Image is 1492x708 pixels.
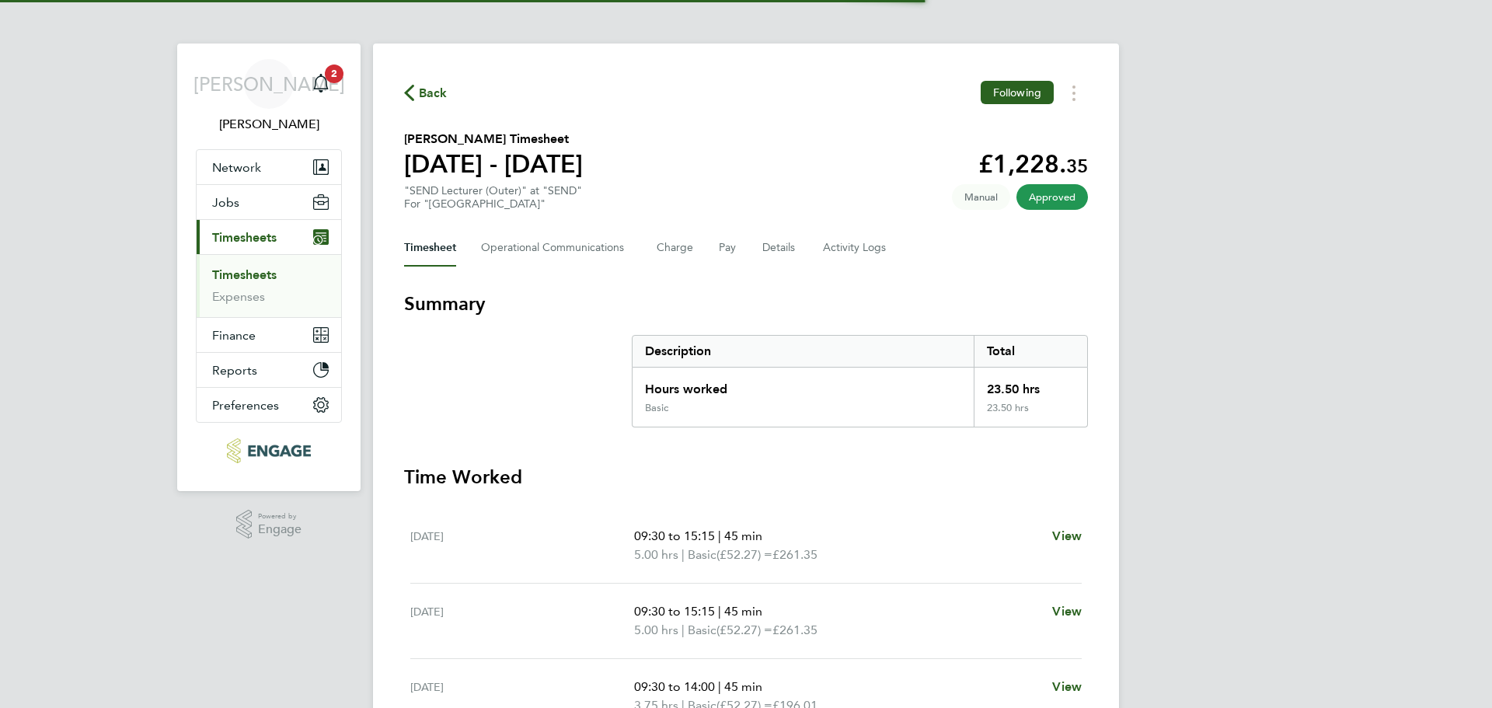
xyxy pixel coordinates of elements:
[772,623,817,637] span: £261.35
[481,229,632,267] button: Operational Communications
[724,604,762,619] span: 45 min
[762,229,798,267] button: Details
[645,402,668,414] div: Basic
[419,84,448,103] span: Back
[197,220,341,254] button: Timesheets
[974,336,1087,367] div: Total
[193,74,345,94] span: [PERSON_NAME]
[1060,81,1088,105] button: Timesheets Menu
[634,547,678,562] span: 5.00 hrs
[258,523,302,536] span: Engage
[227,438,310,463] img: morganhunt-logo-retina.png
[197,150,341,184] button: Network
[325,65,343,83] span: 2
[236,510,302,539] a: Powered byEngage
[682,547,685,562] span: |
[197,353,341,387] button: Reports
[719,229,737,267] button: Pay
[634,679,715,694] span: 09:30 to 14:00
[1052,678,1082,696] a: View
[688,621,716,640] span: Basic
[404,197,582,211] div: For "[GEOGRAPHIC_DATA]"
[196,115,342,134] span: Jerin Aktar
[1052,604,1082,619] span: View
[404,130,583,148] h2: [PERSON_NAME] Timesheet
[634,604,715,619] span: 09:30 to 15:15
[952,184,1010,210] span: This timesheet was manually created.
[212,363,257,378] span: Reports
[258,510,302,523] span: Powered by
[197,388,341,422] button: Preferences
[212,195,239,210] span: Jobs
[633,336,974,367] div: Description
[724,679,762,694] span: 45 min
[212,398,279,413] span: Preferences
[981,81,1054,104] button: Following
[197,185,341,219] button: Jobs
[974,368,1087,402] div: 23.50 hrs
[993,85,1041,99] span: Following
[632,335,1088,427] div: Summary
[197,318,341,352] button: Finance
[718,604,721,619] span: |
[305,59,336,109] a: 2
[196,438,342,463] a: Go to home page
[404,291,1088,316] h3: Summary
[634,528,715,543] span: 09:30 to 15:15
[688,546,716,564] span: Basic
[404,229,456,267] button: Timesheet
[718,528,721,543] span: |
[177,44,361,491] nav: Main navigation
[716,623,772,637] span: (£52.27) =
[718,679,721,694] span: |
[196,59,342,134] a: [PERSON_NAME][PERSON_NAME]
[410,602,634,640] div: [DATE]
[212,160,261,175] span: Network
[404,148,583,180] h1: [DATE] - [DATE]
[823,229,888,267] button: Activity Logs
[212,267,277,282] a: Timesheets
[1052,602,1082,621] a: View
[404,465,1088,490] h3: Time Worked
[633,368,974,402] div: Hours worked
[1066,155,1088,177] span: 35
[1016,184,1088,210] span: This timesheet has been approved.
[978,149,1088,179] app-decimal: £1,228.
[404,83,448,103] button: Back
[657,229,694,267] button: Charge
[212,289,265,304] a: Expenses
[724,528,762,543] span: 45 min
[404,184,582,211] div: "SEND Lecturer (Outer)" at "SEND"
[1052,528,1082,543] span: View
[682,623,685,637] span: |
[974,402,1087,427] div: 23.50 hrs
[634,623,678,637] span: 5.00 hrs
[197,254,341,317] div: Timesheets
[410,527,634,564] div: [DATE]
[212,328,256,343] span: Finance
[716,547,772,562] span: (£52.27) =
[772,547,817,562] span: £261.35
[212,230,277,245] span: Timesheets
[1052,679,1082,694] span: View
[1052,527,1082,546] a: View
